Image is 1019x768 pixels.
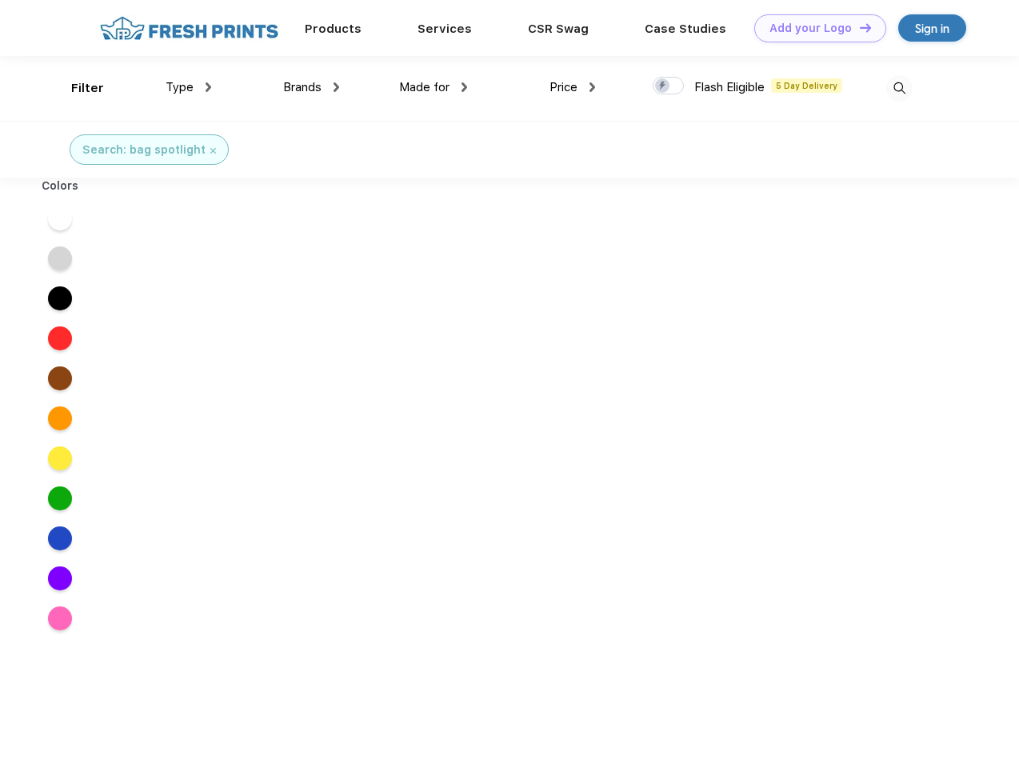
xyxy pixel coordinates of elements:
[305,22,362,36] a: Products
[82,142,206,158] div: Search: bag spotlight
[915,19,949,38] div: Sign in
[30,178,91,194] div: Colors
[694,80,765,94] span: Flash Eligible
[860,23,871,32] img: DT
[334,82,339,92] img: dropdown.png
[95,14,283,42] img: fo%20logo%202.webp
[462,82,467,92] img: dropdown.png
[549,80,577,94] span: Price
[771,78,842,93] span: 5 Day Delivery
[898,14,966,42] a: Sign in
[206,82,211,92] img: dropdown.png
[283,80,322,94] span: Brands
[71,79,104,98] div: Filter
[210,148,216,154] img: filter_cancel.svg
[399,80,450,94] span: Made for
[166,80,194,94] span: Type
[769,22,852,35] div: Add your Logo
[886,75,913,102] img: desktop_search.svg
[589,82,595,92] img: dropdown.png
